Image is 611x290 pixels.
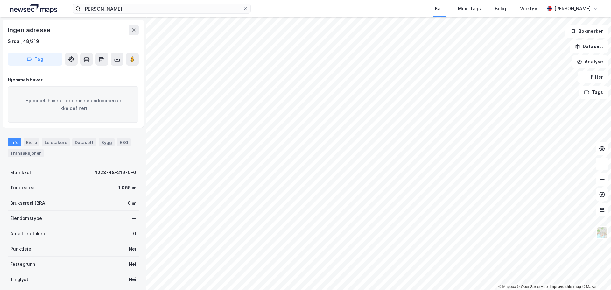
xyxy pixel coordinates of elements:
div: Festegrunn [10,260,35,268]
div: Kart [435,5,444,12]
div: Nei [129,245,136,253]
div: Datasett [72,138,96,146]
div: Mine Tags [458,5,481,12]
a: Mapbox [498,285,516,289]
div: Antall leietakere [10,230,47,237]
iframe: Chat Widget [579,259,611,290]
div: Punktleie [10,245,31,253]
div: Nei [129,260,136,268]
div: Info [8,138,21,146]
div: Verktøy [520,5,537,12]
div: 0 [133,230,136,237]
div: Sirdal, 48/219 [8,38,39,45]
img: Z [596,227,608,239]
div: Hjemmelshaver [8,76,138,84]
div: 4228-48-219-0-0 [94,169,136,176]
div: — [132,215,136,222]
div: Tomteareal [10,184,36,192]
a: Improve this map [550,285,581,289]
div: Bruksareal (BRA) [10,199,47,207]
input: Søk på adresse, matrikkel, gårdeiere, leietakere eller personer [81,4,243,13]
div: Matrikkel [10,169,31,176]
button: Tags [579,86,608,99]
div: [PERSON_NAME] [554,5,591,12]
button: Filter [578,71,608,83]
div: 0 ㎡ [128,199,136,207]
div: Tinglyst [10,276,28,283]
a: OpenStreetMap [517,285,548,289]
img: logo.a4113a55bc3d86da70a041830d287a7e.svg [10,4,57,13]
div: 1 065 ㎡ [118,184,136,192]
button: Analyse [572,55,608,68]
button: Tag [8,53,62,66]
div: Nei [129,276,136,283]
div: ESG [117,138,131,146]
div: Transaksjoner [8,149,44,157]
div: Bolig [495,5,506,12]
button: Bokmerker [565,25,608,38]
div: Bygg [99,138,115,146]
button: Datasett [570,40,608,53]
div: Leietakere [42,138,70,146]
div: Eiendomstype [10,215,42,222]
div: Ingen adresse [8,25,52,35]
div: Eiere [24,138,39,146]
div: Hjemmelshavere for denne eiendommen er ikke definert [8,86,138,123]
